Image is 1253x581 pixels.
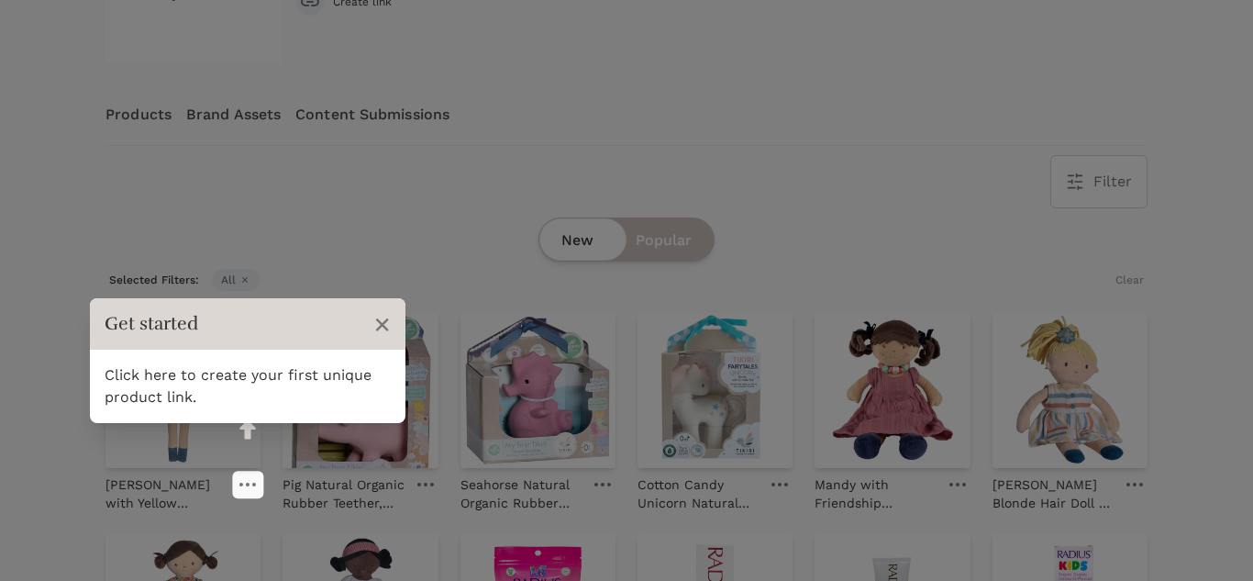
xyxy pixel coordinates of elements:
[992,475,1114,512] p: [PERSON_NAME] Blonde Hair Doll - Tikiri Toys
[105,475,227,512] p: [PERSON_NAME] with Yellow Dungarees - Tikiri Toys
[460,468,582,512] a: Seahorse Natural Organic Rubber Rattle, Teether & Bath Toy - Tikiri Toys
[212,269,260,291] span: All
[636,229,692,251] span: Popular
[815,475,937,512] p: Mandy with Friendship Bracelet in [PERSON_NAME] Dress - Tikiri Toys
[90,350,405,423] div: Click here to create your first unique product link.
[373,306,391,342] button: Close Tour
[105,269,203,291] span: Selected Filters:
[105,468,227,512] a: [PERSON_NAME] with Yellow Dungarees - Tikiri Toys
[1112,269,1148,291] button: Clear
[105,84,172,145] a: Products
[815,468,937,512] a: Mandy with Friendship Bracelet in [PERSON_NAME] Dress - Tikiri Toys
[815,313,970,468] img: Mandy with Friendship Bracelet in Dusty Rose Dress - Tikiri Toys
[638,468,760,512] a: Cotton Candy Unicorn Natural Rubber Rattle - Tikiri Toys
[105,311,364,337] h3: Get started
[638,313,793,468] img: Cotton Candy Unicorn Natural Rubber Rattle - Tikiri Toys
[373,307,391,341] span: ×
[283,468,405,512] a: Pig Natural Organic Rubber Teether, Rattle & Bath Toy - Tikiri Toys
[561,229,593,251] span: New
[283,475,405,512] p: Pig Natural Organic Rubber Teether, Rattle & Bath Toy - Tikiri Toys
[1093,171,1132,193] span: Filter
[295,84,449,145] a: Content Submissions
[638,475,760,512] p: Cotton Candy Unicorn Natural Rubber Rattle - Tikiri Toys
[460,313,615,468] img: Seahorse Natural Organic Rubber Rattle, Teether & Bath Toy - Tikiri Toys
[1051,156,1147,207] button: Filter
[992,313,1148,468] img: Taylor Blonde Hair Doll - Tikiri Toys
[186,84,281,145] a: Brand Assets
[460,475,582,512] p: Seahorse Natural Organic Rubber Rattle, Teether & Bath Toy - Tikiri Toys
[992,468,1114,512] a: [PERSON_NAME] Blonde Hair Doll - Tikiri Toys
